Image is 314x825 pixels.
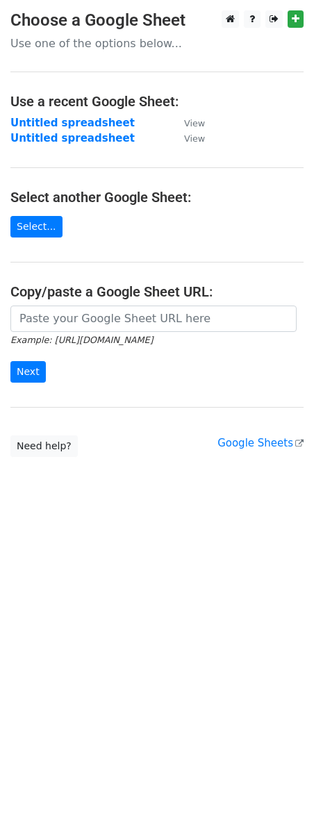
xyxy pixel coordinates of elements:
[170,132,205,144] a: View
[10,10,304,31] h3: Choose a Google Sheet
[10,132,135,144] a: Untitled spreadsheet
[10,189,304,206] h4: Select another Google Sheet:
[10,36,304,51] p: Use one of the options below...
[10,283,304,300] h4: Copy/paste a Google Sheet URL:
[10,216,63,237] a: Select...
[10,93,304,110] h4: Use a recent Google Sheet:
[217,437,304,449] a: Google Sheets
[10,117,135,129] a: Untitled spreadsheet
[10,306,297,332] input: Paste your Google Sheet URL here
[184,118,205,128] small: View
[184,133,205,144] small: View
[170,117,205,129] a: View
[10,435,78,457] a: Need help?
[10,335,153,345] small: Example: [URL][DOMAIN_NAME]
[10,361,46,383] input: Next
